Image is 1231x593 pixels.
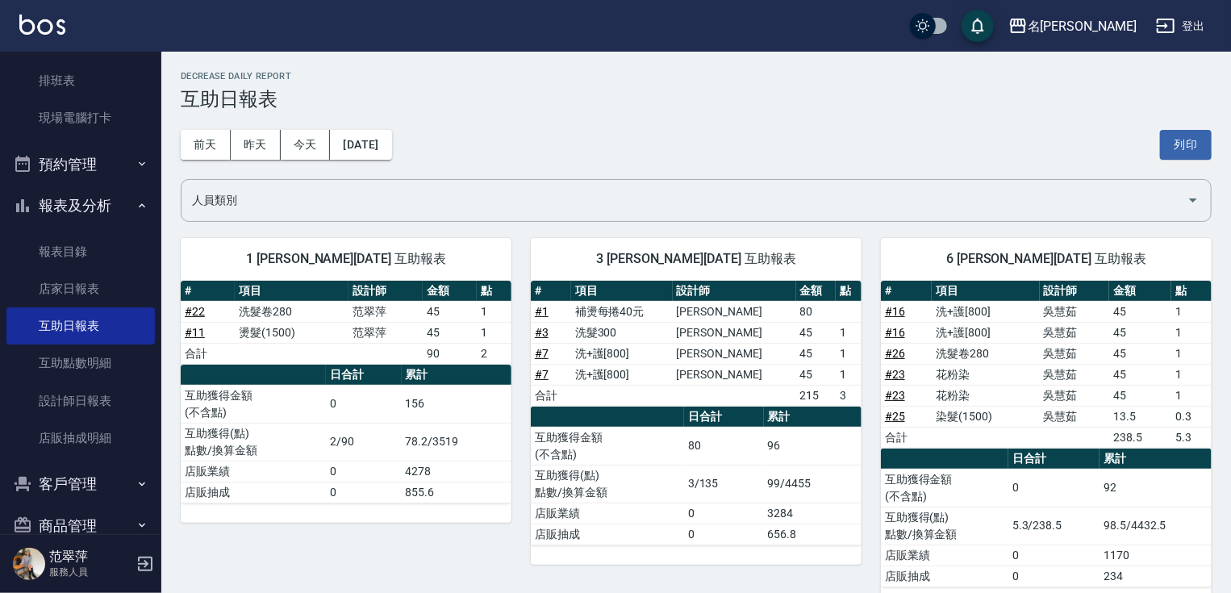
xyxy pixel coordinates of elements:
a: 店販抽成明細 [6,420,155,457]
td: 45 [1109,343,1171,364]
button: 預約管理 [6,144,155,186]
a: #16 [885,326,905,339]
td: 互助獲得金額 (不含點) [881,469,1008,507]
td: 238.5 [1109,427,1171,448]
table: a dense table [181,365,511,503]
a: #26 [885,347,905,360]
td: 店販業績 [181,461,326,482]
td: 0 [684,503,764,524]
table: a dense table [181,281,511,365]
td: 1 [1171,343,1212,364]
td: 洗+護[800] [932,322,1039,343]
th: 日合計 [684,407,764,428]
h2: Decrease Daily Report [181,71,1212,81]
td: 656.8 [764,524,862,545]
td: 3 [836,385,862,406]
td: 45 [1109,301,1171,322]
td: 1 [836,364,862,385]
td: 互助獲得金額 (不含點) [531,427,684,465]
td: 合計 [881,427,932,448]
td: 吳慧茹 [1040,406,1110,427]
a: #3 [535,326,549,339]
th: 累計 [1100,449,1212,470]
img: Logo [19,15,65,35]
td: 3284 [764,503,862,524]
table: a dense table [531,281,862,407]
td: 4278 [402,461,511,482]
th: 點 [836,281,862,302]
a: #22 [185,305,205,318]
td: 洗+護[800] [571,343,673,364]
a: 互助日報表 [6,307,155,345]
td: 234 [1100,566,1212,587]
th: 日合計 [1008,449,1100,470]
a: #7 [535,347,549,360]
th: 項目 [235,281,348,302]
a: #7 [535,368,549,381]
td: 0 [1008,469,1100,507]
td: 1 [1171,322,1212,343]
th: # [881,281,932,302]
td: 1 [1171,301,1212,322]
td: 80 [684,427,764,465]
button: [DATE] [330,130,391,160]
td: 98.5/4432.5 [1100,507,1212,545]
td: 45 [423,301,477,322]
td: 染髮(1500) [932,406,1039,427]
a: #11 [185,326,205,339]
button: 客戶管理 [6,463,155,505]
td: 0.3 [1171,406,1212,427]
img: Person [13,548,45,580]
th: 設計師 [1040,281,1110,302]
td: 互助獲得(點) 點數/換算金額 [881,507,1008,545]
td: 洗髮卷280 [932,343,1039,364]
td: 5.3/238.5 [1008,507,1100,545]
th: 設計師 [673,281,796,302]
a: 互助點數明細 [6,345,155,382]
td: 45 [796,364,837,385]
td: 0 [326,385,402,423]
td: 2/90 [326,423,402,461]
th: 點 [1171,281,1212,302]
td: 合計 [531,385,571,406]
button: 昨天 [231,130,281,160]
td: 99/4455 [764,465,862,503]
td: 洗+護[800] [932,301,1039,322]
td: 互助獲得(點) 點數/換算金額 [531,465,684,503]
td: 合計 [181,343,235,364]
th: 設計師 [348,281,423,302]
td: 1 [836,343,862,364]
td: 店販抽成 [181,482,326,503]
td: 洗髮卷280 [235,301,348,322]
button: 名[PERSON_NAME] [1002,10,1143,43]
td: [PERSON_NAME] [673,322,796,343]
td: 0 [326,482,402,503]
h3: 互助日報表 [181,88,1212,111]
button: 今天 [281,130,331,160]
a: 報表目錄 [6,233,155,270]
td: 45 [1109,364,1171,385]
td: 96 [764,427,862,465]
a: #16 [885,305,905,318]
td: 92 [1100,469,1212,507]
td: 0 [326,461,402,482]
table: a dense table [531,407,862,545]
td: 1 [477,322,511,343]
td: 1170 [1100,545,1212,566]
td: 13.5 [1109,406,1171,427]
td: 3/135 [684,465,764,503]
td: 215 [796,385,837,406]
a: #23 [885,389,905,402]
td: 1 [1171,385,1212,406]
td: 吳慧茹 [1040,322,1110,343]
td: 0 [684,524,764,545]
td: 花粉染 [932,385,1039,406]
td: 店販業績 [881,545,1008,566]
th: 項目 [571,281,673,302]
button: 報表及分析 [6,185,155,227]
td: 吳慧茹 [1040,385,1110,406]
a: #1 [535,305,549,318]
td: 范翠萍 [348,301,423,322]
td: [PERSON_NAME] [673,301,796,322]
a: 店家日報表 [6,270,155,307]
